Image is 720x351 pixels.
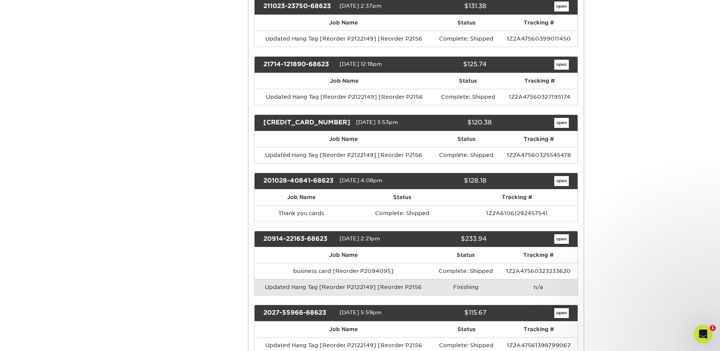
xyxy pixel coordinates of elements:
[433,15,500,31] th: Status
[255,131,433,147] th: Job Name
[499,279,577,295] td: n/a
[255,189,348,205] th: Job Name
[554,118,569,128] a: open
[433,322,500,337] th: Status
[410,2,492,11] div: $131.38
[410,308,492,318] div: $115.67
[348,189,456,205] th: Status
[258,234,340,244] div: 20914-22163-68623
[502,89,578,105] td: 1Z2A47560327195174
[255,89,434,105] td: Updated Hang Tag [Reorder P2122149] [Reorder P2156
[340,177,382,183] span: [DATE] 4:08pm
[340,235,380,242] span: [DATE] 2:21pm
[500,131,578,147] th: Tracking #
[258,118,356,128] div: [CREDIT_CARD_NUMBER]
[554,308,569,318] a: open
[554,60,569,70] a: open
[255,205,348,221] td: Thank you cards
[554,2,569,11] a: open
[499,263,577,279] td: 1Z2A47560323233620
[432,247,499,263] th: Status
[500,322,578,337] th: Tracking #
[258,176,340,186] div: 201028-40841-68623
[255,279,432,295] td: Updated Hang Tag [Reorder P2122149] [Reorder P2156
[340,3,382,9] span: [DATE] 2:37pm
[421,118,498,128] div: $120.38
[348,205,456,221] td: Complete: Shipped
[255,31,433,47] td: Updated Hang Tag [Reorder P2122149] [Reorder P2156
[255,263,432,279] td: business card [Reorder P2094095]
[434,89,502,105] td: Complete: Shipped
[356,119,398,125] span: [DATE] 3:53pm
[410,176,492,186] div: $128.18
[433,31,500,47] td: Complete: Shipped
[255,15,433,31] th: Job Name
[694,325,712,343] iframe: Intercom live chat
[554,176,569,186] a: open
[410,234,492,244] div: $233.94
[258,308,340,318] div: 2027-55966-68623
[500,147,578,163] td: 1Z2A47560325545478
[434,73,502,89] th: Status
[255,322,433,337] th: Job Name
[502,73,578,89] th: Tracking #
[410,60,492,70] div: $125.74
[433,147,500,163] td: Complete: Shipped
[500,15,578,31] th: Tracking #
[432,279,499,295] td: Finishing
[499,247,577,263] th: Tracking #
[500,31,578,47] td: 1Z2A47560399011450
[258,60,340,70] div: 21714-121890-68623
[2,328,65,348] iframe: Google Customer Reviews
[255,247,432,263] th: Job Name
[554,234,569,244] a: open
[340,61,382,67] span: [DATE] 12:18pm
[255,147,433,163] td: Updated Hang Tag [Reorder P2122149] [Reorder P2156
[433,131,500,147] th: Status
[255,73,434,89] th: Job Name
[432,263,499,279] td: Complete: Shipped
[258,2,340,11] div: 211023-23750-68623
[710,325,716,331] span: 1
[456,205,577,221] td: 1Z2A61061292457541
[456,189,577,205] th: Tracking #
[340,310,382,316] span: [DATE] 5:59pm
